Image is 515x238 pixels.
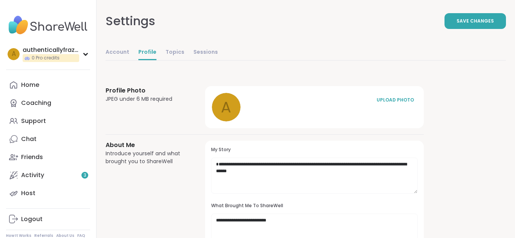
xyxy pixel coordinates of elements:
a: Coaching [6,94,90,112]
div: Introduce yourself and what brought you to ShareWell [106,150,187,165]
div: Activity [21,171,44,179]
span: 3 [84,172,86,179]
h3: My Story [211,147,418,153]
a: Host [6,184,90,202]
div: Home [21,81,39,89]
iframe: Spotlight [83,100,89,106]
h3: Profile Photo [106,86,187,95]
div: Logout [21,215,43,223]
div: Friends [21,153,43,161]
button: UPLOAD PHOTO [372,92,418,108]
div: Coaching [21,99,51,107]
a: Profile [138,45,156,60]
h3: What Brought Me To ShareWell [211,203,418,209]
div: Settings [106,12,155,30]
div: UPLOAD PHOTO [376,97,414,103]
a: Chat [6,130,90,148]
a: Support [6,112,90,130]
span: 0 Pro credits [32,55,60,61]
a: Logout [6,210,90,228]
a: Home [6,76,90,94]
div: JPEG under 6 MB required [106,95,187,103]
span: a [12,49,16,59]
h3: About Me [106,141,187,150]
span: Save Changes [457,18,494,24]
img: ShareWell Nav Logo [6,12,90,38]
div: Support [21,117,46,125]
div: authenticallyfrazier [23,46,79,54]
a: Account [106,45,129,60]
div: Chat [21,135,37,143]
a: Topics [166,45,184,60]
a: Friends [6,148,90,166]
div: Host [21,189,35,197]
a: Activity3 [6,166,90,184]
button: Save Changes [444,13,506,29]
a: Sessions [193,45,218,60]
